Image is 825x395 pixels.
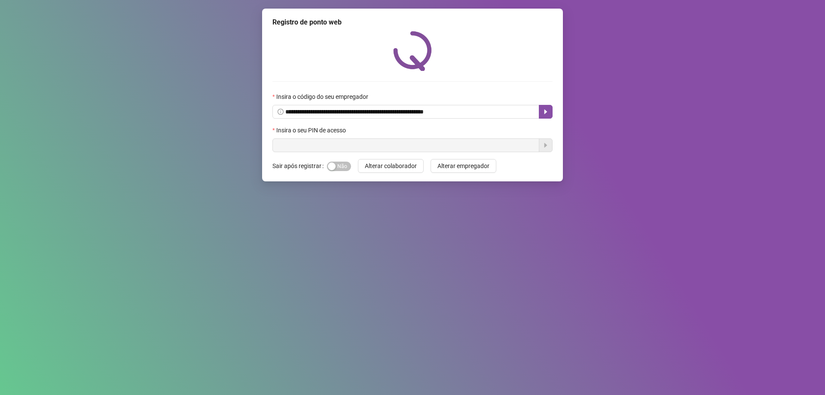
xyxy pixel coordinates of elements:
div: Registro de ponto web [272,17,553,28]
label: Insira o código do seu empregador [272,92,374,101]
button: Alterar colaborador [358,159,424,173]
span: info-circle [278,109,284,115]
button: Alterar empregador [431,159,496,173]
span: Alterar empregador [437,161,489,171]
span: caret-right [542,108,549,115]
span: Alterar colaborador [365,161,417,171]
label: Insira o seu PIN de acesso [272,126,351,135]
img: QRPoint [393,31,432,71]
label: Sair após registrar [272,159,327,173]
